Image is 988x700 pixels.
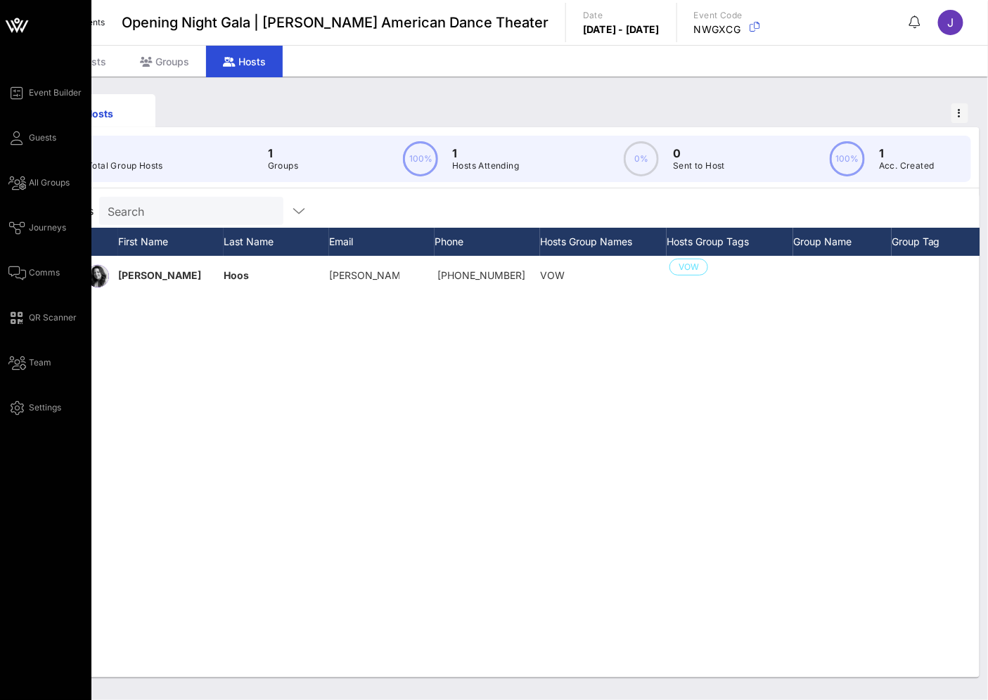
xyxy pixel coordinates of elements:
span: VOW [679,259,699,275]
div: Hosts [206,46,283,77]
p: 1 [879,145,935,162]
p: NWGXCG [694,22,743,37]
span: [PERSON_NAME] [118,269,201,281]
a: Team [8,354,51,371]
div: Last Name [224,228,329,256]
p: [PERSON_NAME]@vow.… [329,256,399,295]
div: Hosts Group Tags [667,228,793,256]
span: VOW [540,269,565,281]
p: Date [583,8,660,22]
a: Guests [8,129,56,146]
div: Phone [435,228,540,256]
span: Team [29,356,51,369]
p: Hosts Attending [452,159,519,173]
a: All Groups [8,174,70,191]
p: Groups [268,159,298,173]
a: Comms [8,264,60,281]
div: First Name [118,228,224,256]
span: Journeys [29,221,66,234]
span: Opening Night Gala | [PERSON_NAME] American Dance Theater [122,12,548,33]
span: Comms [29,266,60,279]
span: All Groups [29,176,70,189]
span: QR Scanner [29,311,77,324]
div: Groups [123,46,206,77]
a: Event Builder [8,84,82,101]
p: 1 [268,145,298,162]
div: Hosts [53,106,145,121]
span: Settings [29,401,61,414]
p: 0 [673,145,725,162]
a: QR Scanner [8,309,77,326]
p: Total Group Hosts [87,159,163,173]
a: Journeys [8,219,66,236]
div: J [938,10,963,35]
span: +19147695424 [437,269,525,281]
p: Acc. Created [879,159,935,173]
p: Event Code [694,8,743,22]
span: Guests [29,131,56,144]
span: Hoos [224,269,249,281]
p: 1 [452,145,519,162]
p: Sent to Host [673,159,725,173]
p: 1 [87,145,163,162]
a: Settings [8,399,61,416]
span: Event Builder [29,86,82,99]
div: Email [329,228,435,256]
span: J [948,15,954,30]
div: Hosts Group Names [540,228,667,256]
div: Group Name [793,228,892,256]
p: [DATE] - [DATE] [583,22,660,37]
